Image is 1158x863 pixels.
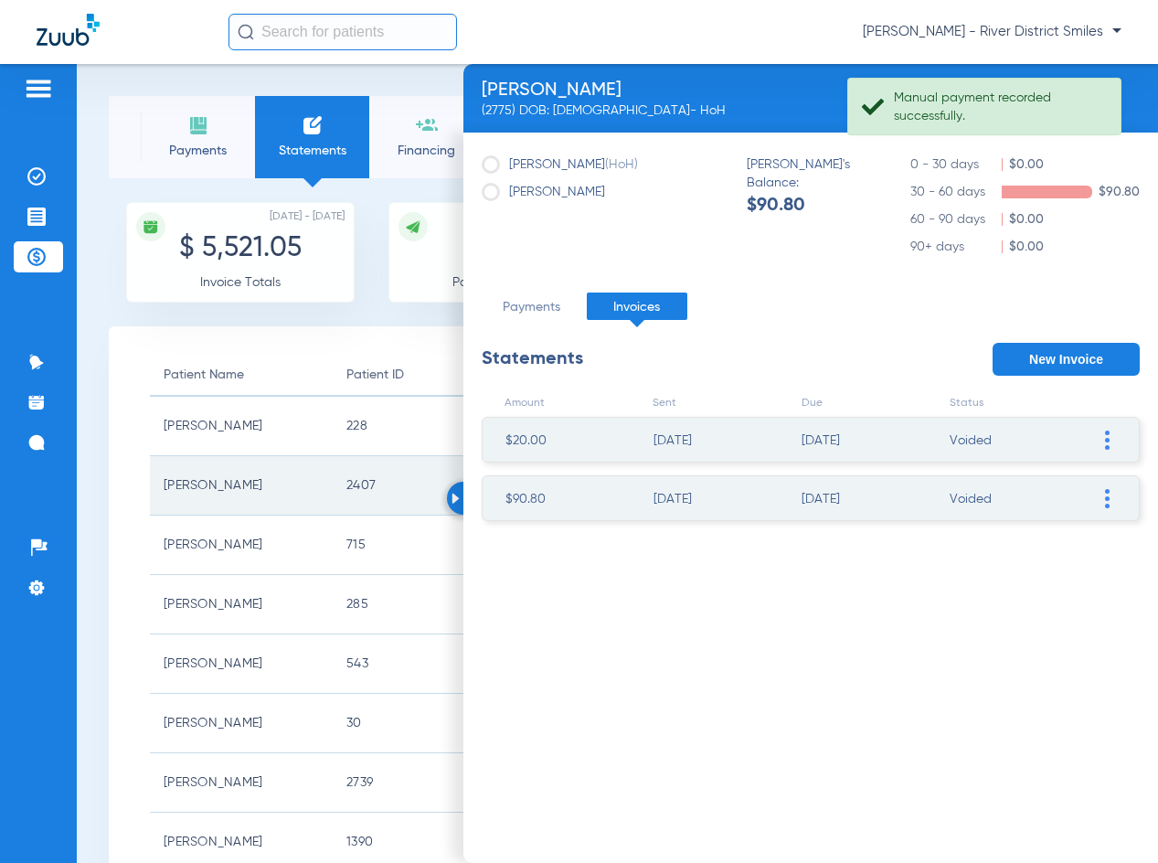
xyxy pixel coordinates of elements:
[452,276,553,289] span: Patients Invoiced
[802,394,923,412] li: Due
[333,456,515,516] td: 2407
[910,155,1002,174] span: 0 - 30 days
[482,293,582,320] li: Payments
[863,23,1121,41] span: [PERSON_NAME] - River District Smiles
[482,101,726,120] div: (2775) DOB: [DEMOGRAPHIC_DATA] - HoH
[482,183,605,201] label: [PERSON_NAME]
[910,183,1002,201] span: 30 - 60 days
[605,158,638,171] span: (HoH)
[238,24,254,40] img: Search Icon
[179,235,302,262] span: $ 5,521.05
[653,418,774,463] li: [DATE]
[346,365,404,385] div: Patient ID
[154,142,241,160] span: Payments
[333,753,515,813] td: 2739
[405,218,421,235] img: icon
[587,293,687,320] li: Invoices
[950,394,1071,412] li: Status
[482,81,726,100] div: [PERSON_NAME]
[950,476,1070,522] li: Voided
[346,365,502,385] div: Patient ID
[269,142,356,160] span: Statements
[333,575,515,634] td: 285
[802,418,922,463] li: [DATE]
[910,238,1002,256] span: 90+ days
[333,397,515,456] td: 228
[200,276,281,289] span: Invoice Totals
[505,418,626,463] li: $20.00
[150,397,333,456] td: [PERSON_NAME]
[228,14,457,50] input: Search for patients
[452,493,460,504] img: Arrow
[150,634,333,694] td: [PERSON_NAME]
[150,575,333,634] td: [PERSON_NAME]
[270,208,345,226] span: [DATE] - [DATE]
[910,210,1002,229] span: 60 - 90 days
[383,142,470,160] span: Financing
[505,394,626,412] li: Amount
[747,155,875,215] div: [PERSON_NAME]'s Balance:
[164,365,319,385] div: Patient Name
[802,476,922,522] li: [DATE]
[150,516,333,575] td: [PERSON_NAME]
[482,343,583,376] div: Statements
[910,238,1140,256] li: $0.00
[747,197,875,215] span: $90.80
[1105,489,1110,508] img: group-vertical.svg
[505,476,626,522] li: $90.80
[187,114,209,136] img: payments icon
[910,155,1140,174] li: $0.00
[150,456,333,516] td: [PERSON_NAME]
[143,218,159,235] img: icon
[333,694,515,753] td: 30
[164,365,244,385] div: Patient Name
[910,210,1140,229] li: $0.00
[37,14,100,46] img: Zuub Logo
[653,476,774,522] li: [DATE]
[950,418,1070,463] li: Voided
[993,343,1140,376] button: New Invoice
[333,516,515,575] td: 715
[1105,431,1110,450] img: group-vertical.svg
[416,114,438,136] img: financing icon
[653,394,774,412] li: Sent
[150,694,333,753] td: [PERSON_NAME]
[302,114,324,136] img: invoices icon
[150,753,333,813] td: [PERSON_NAME]
[482,155,638,174] label: [PERSON_NAME]
[894,89,1105,125] div: Manual payment recorded successfully.
[333,634,515,694] td: 543
[24,78,53,100] img: hamburger-icon
[910,183,1140,201] li: $90.80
